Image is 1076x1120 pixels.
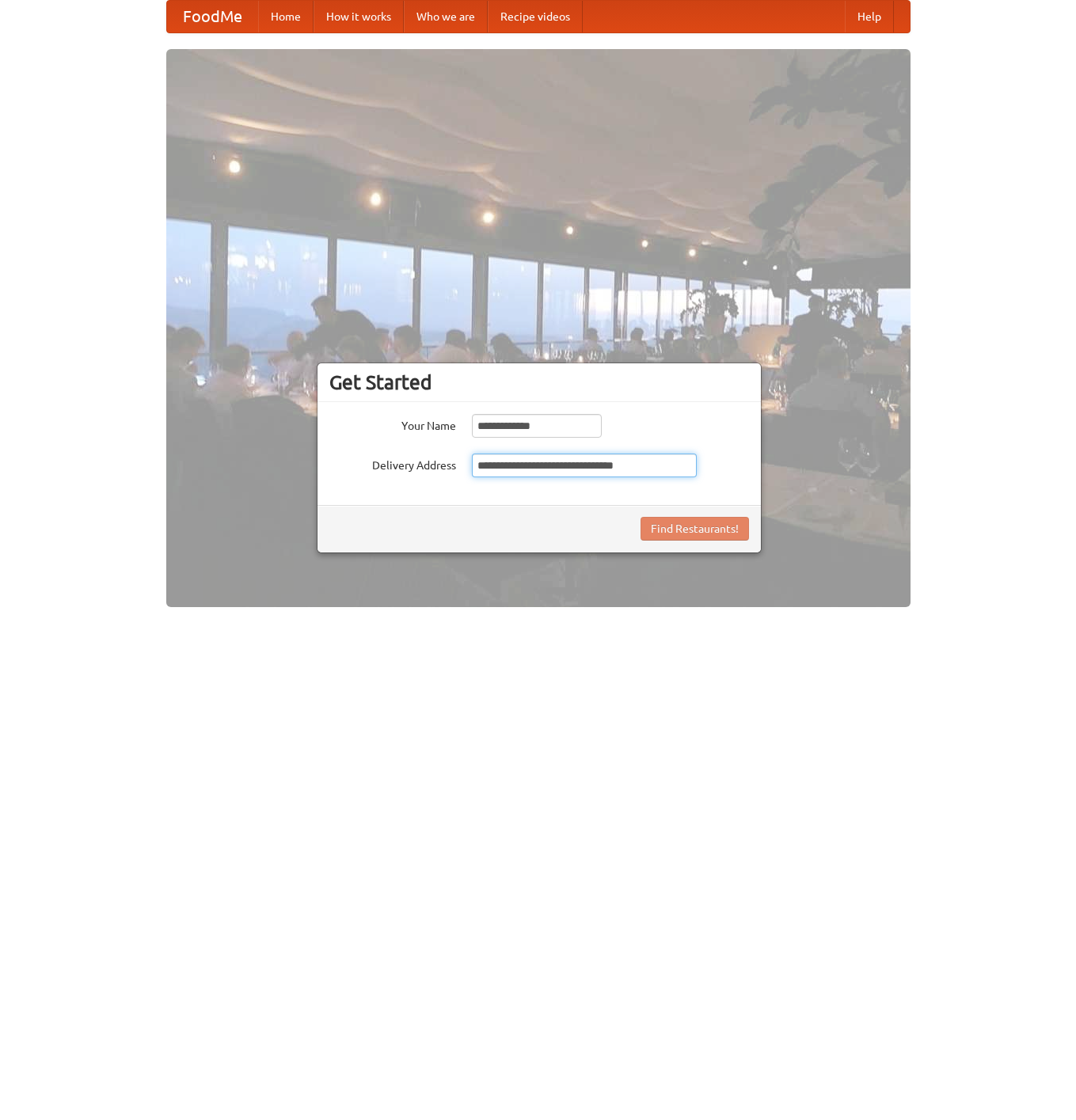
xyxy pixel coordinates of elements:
[258,1,314,32] a: Home
[329,454,456,473] label: Delivery Address
[404,1,488,32] a: Who we are
[314,1,404,32] a: How it works
[329,414,456,434] label: Your Name
[488,1,583,32] a: Recipe videos
[845,1,894,32] a: Help
[167,1,258,32] a: FoodMe
[329,370,749,394] h3: Get Started
[641,517,749,541] button: Find Restaurants!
